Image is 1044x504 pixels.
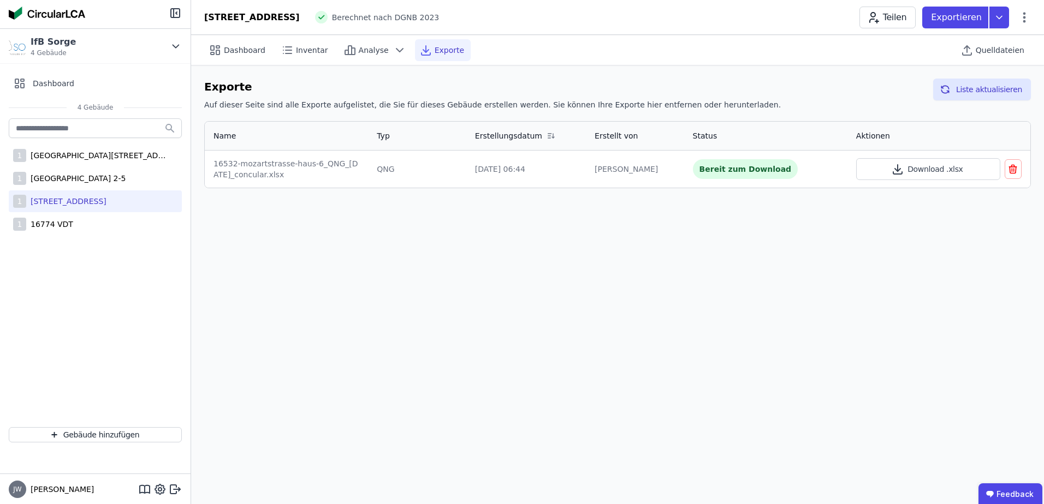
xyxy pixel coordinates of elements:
[31,49,76,57] span: 4 Gebäude
[976,45,1024,56] span: Quelldateien
[693,130,717,141] div: Status
[13,218,26,231] div: 1
[26,196,106,207] div: [STREET_ADDRESS]
[296,45,328,56] span: Inventar
[595,164,675,175] div: [PERSON_NAME]
[856,130,890,141] div: Aktionen
[26,173,126,184] div: [GEOGRAPHIC_DATA] 2-5
[224,45,265,56] span: Dashboard
[332,12,440,23] span: Berechnet nach DGNB 2023
[213,158,359,180] div: 16532-mozartstrasse-haus-6_QNG_[DATE]_concular.xlsx
[31,35,76,49] div: IfB Sorge
[359,45,389,56] span: Analyse
[204,11,300,24] div: [STREET_ADDRESS]
[475,130,542,141] div: Erstellungsdatum
[377,164,458,175] div: QNG
[26,484,94,495] span: [PERSON_NAME]
[13,486,21,493] span: JW
[9,38,26,55] img: IfB Sorge
[26,219,73,230] div: 16774 VDT
[595,130,638,141] div: Erstellt von
[933,79,1031,100] button: Liste aktualisieren
[859,7,916,28] button: Teilen
[475,164,577,175] div: [DATE] 06:44
[204,79,781,95] h6: Exporte
[67,103,124,112] span: 4 Gebäude
[213,130,236,141] div: Name
[13,195,26,208] div: 1
[693,159,798,179] div: Bereit zum Download
[931,11,984,24] p: Exportieren
[13,172,26,185] div: 1
[13,149,26,162] div: 1
[33,78,74,89] span: Dashboard
[377,130,390,141] div: Typ
[9,7,85,20] img: Concular
[26,150,168,161] div: [GEOGRAPHIC_DATA][STREET_ADDRESS]
[435,45,464,56] span: Exporte
[204,99,781,110] h6: Auf dieser Seite sind alle Exporte aufgelistet, die Sie für dieses Gebäude erstellen werden. Sie ...
[856,158,1000,180] button: Download .xlsx
[9,427,182,442] button: Gebäude hinzufügen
